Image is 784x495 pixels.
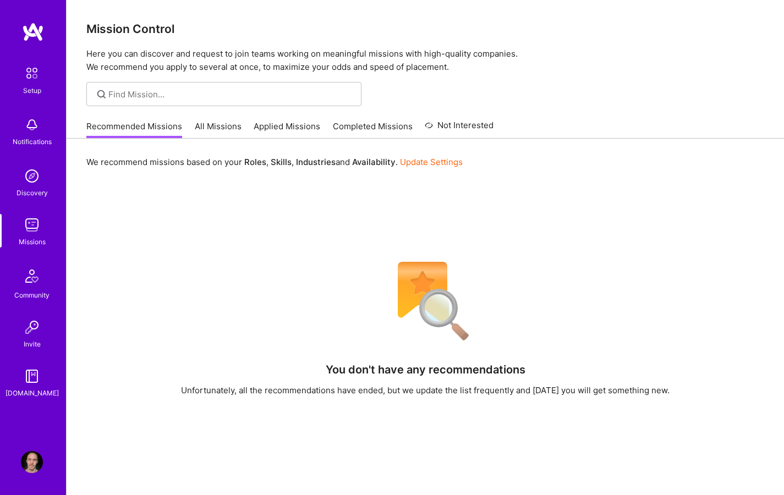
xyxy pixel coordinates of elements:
a: Recommended Missions [86,120,182,139]
div: Notifications [13,136,52,147]
img: bell [21,114,43,136]
img: guide book [21,365,43,387]
div: Unfortunately, all the recommendations have ended, but we update the list frequently and [DATE] y... [181,384,670,396]
p: Here you can discover and request to join teams working on meaningful missions with high-quality ... [86,47,764,74]
img: logo [22,22,44,42]
b: Industries [296,157,336,167]
b: Roles [244,157,266,167]
img: setup [20,62,43,85]
img: No Results [379,255,472,348]
img: Community [19,263,45,289]
div: Community [14,289,50,301]
h3: Mission Control [86,22,764,36]
div: Discovery [17,187,48,199]
h4: You don't have any recommendations [326,363,525,376]
div: [DOMAIN_NAME] [6,387,59,399]
p: We recommend missions based on your , , and . [86,156,463,168]
a: Not Interested [425,119,494,139]
a: All Missions [195,120,242,139]
div: Invite [24,338,41,350]
i: icon SearchGrey [95,88,108,101]
a: Applied Missions [254,120,320,139]
img: Invite [21,316,43,338]
img: teamwork [21,214,43,236]
a: Update Settings [400,157,463,167]
b: Availability [352,157,396,167]
a: Completed Missions [333,120,413,139]
div: Setup [23,85,41,96]
input: Find Mission... [108,89,353,100]
img: discovery [21,165,43,187]
img: User Avatar [21,451,43,473]
a: User Avatar [18,451,46,473]
b: Skills [271,157,292,167]
div: Missions [19,236,46,248]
